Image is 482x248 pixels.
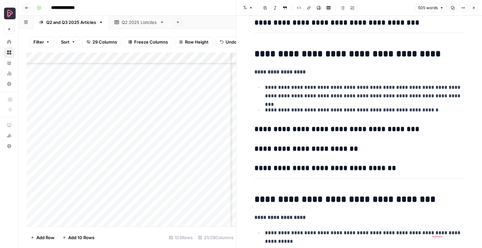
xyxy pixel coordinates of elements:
button: Freeze Columns [124,37,172,47]
a: Home [4,37,14,47]
button: Help + Support [4,141,14,151]
a: AirOps Academy [4,120,14,130]
span: Add 10 Rows [68,234,94,241]
div: Q2 2025 Listciles [122,19,157,26]
img: Preply Business Logo [4,8,16,19]
span: Add Row [36,234,54,241]
a: Q2 and Q3 2025 Articles [33,16,109,29]
button: 505 words [415,4,447,12]
span: Freeze Columns [134,39,168,45]
a: Usage [4,68,14,79]
button: Row Height [175,37,213,47]
button: 29 Columns [82,37,121,47]
button: Add 10 Rows [58,232,98,243]
span: Sort [61,39,70,45]
button: Add Row [27,232,58,243]
button: What's new? [4,130,14,141]
span: Undo [226,39,237,45]
span: Filter [33,39,44,45]
button: Sort [57,37,80,47]
button: Filter [29,37,54,47]
div: 123 Rows [166,232,195,243]
span: Row Height [185,39,209,45]
span: 29 Columns [92,39,117,45]
div: 21/29 Columns [195,232,236,243]
a: Settings [4,79,14,89]
span: 505 words [418,5,438,11]
div: Q2 and Q3 2025 Articles [46,19,96,26]
a: Your Data [4,58,14,68]
a: Browse [4,47,14,58]
button: Workspace: Preply Business [4,5,14,22]
a: Q2 2025 Listciles [109,16,170,29]
button: Undo [215,37,241,47]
